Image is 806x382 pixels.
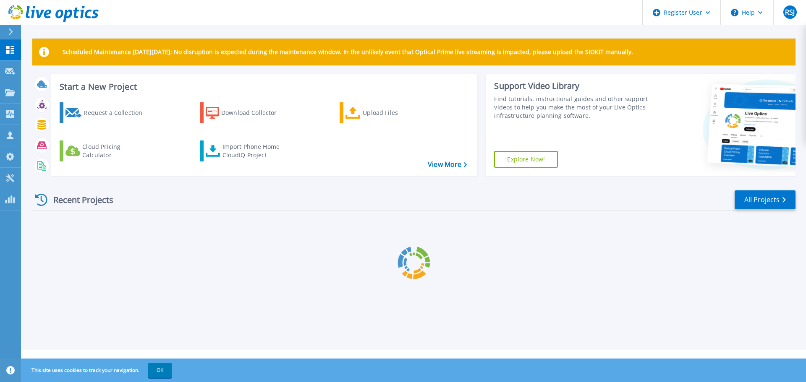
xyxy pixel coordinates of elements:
[340,102,433,123] a: Upload Files
[363,104,430,121] div: Upload Files
[222,143,288,159] div: Import Phone Home CloudIQ Project
[60,82,467,91] h3: Start a New Project
[494,95,652,120] div: Find tutorials, instructional guides and other support videos to help you make the most of your L...
[60,102,153,123] a: Request a Collection
[494,81,652,91] div: Support Video Library
[428,161,467,169] a: View More
[63,49,633,55] p: Scheduled Maintenance [DATE][DATE]: No disruption is expected during the maintenance window. In t...
[60,140,153,161] a: Cloud Pricing Calculator
[23,363,172,378] span: This site uses cookies to track your navigation.
[200,102,293,123] a: Download Collector
[32,190,125,210] div: Recent Projects
[735,190,796,209] a: All Projects
[494,151,558,168] a: Explore Now!
[148,363,172,378] button: OK
[221,104,288,121] div: Download Collector
[82,143,149,159] div: Cloud Pricing Calculator
[84,104,151,121] div: Request a Collection
[785,9,795,16] span: RSJ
